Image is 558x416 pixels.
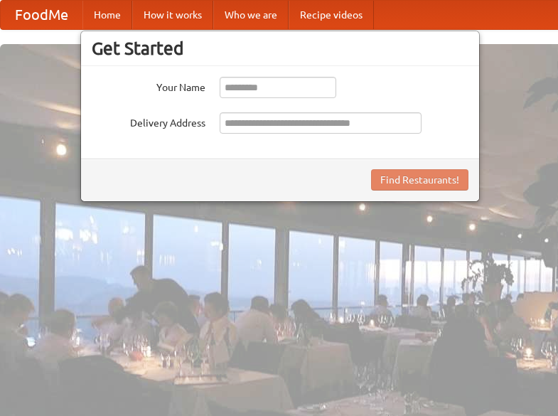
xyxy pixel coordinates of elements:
[132,1,213,29] a: How it works
[371,169,468,191] button: Find Restaurants!
[92,77,205,95] label: Your Name
[289,1,374,29] a: Recipe videos
[92,112,205,130] label: Delivery Address
[1,1,82,29] a: FoodMe
[92,38,468,59] h3: Get Started
[213,1,289,29] a: Who we are
[82,1,132,29] a: Home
